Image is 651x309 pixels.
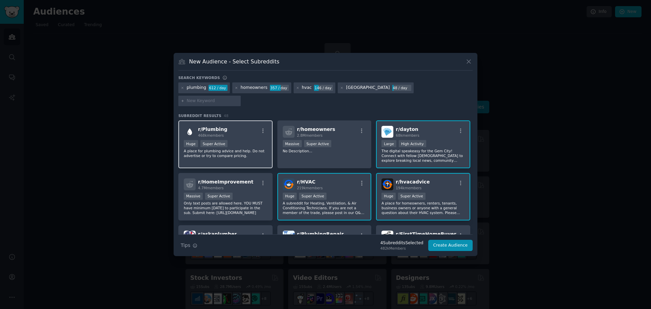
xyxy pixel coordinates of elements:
span: 68k members [396,133,419,137]
div: [GEOGRAPHIC_DATA] [346,85,390,91]
span: r/ hvacadvice [396,179,430,185]
img: Plumbing [184,126,196,138]
span: 48 [224,114,229,118]
div: 357 / day [270,85,289,91]
span: 194k members [396,186,421,190]
span: Subreddit Results [178,113,221,118]
div: 146 / day [314,85,333,91]
h3: New Audience - Select Subreddits [189,58,279,65]
span: r/ homeowners [297,127,335,132]
img: PlumbingRepair [283,231,295,243]
span: Tips [181,242,190,249]
button: Create Audience [428,240,473,251]
div: 4 Subreddit s Selected [380,240,423,246]
img: hvacadvice [381,178,393,190]
p: No Description... [283,149,366,153]
div: 482k Members [380,246,423,251]
div: Huge [184,140,198,147]
div: Huge [381,193,396,200]
input: New Keyword [187,98,238,104]
span: r/ Plumbing [198,127,227,132]
div: plumbing [187,85,206,91]
div: Massive [283,140,302,147]
span: r/ HVAC [297,179,316,185]
div: Large [381,140,396,147]
span: 468k members [198,133,224,137]
button: Tips [178,239,200,251]
div: High Activity [399,140,426,147]
div: Super Active [398,193,426,200]
span: 2.8M members [297,133,323,137]
div: Super Active [304,140,332,147]
span: 219k members [297,186,323,190]
p: A place for plumbing advice and help. Do not advertise or try to compare pricing. [184,149,267,158]
span: r/ HomeImprovement [198,179,253,185]
p: Only text posts are allowed here. YOU MUST have minimum [DATE] to participate in the sub. Submit ... [184,201,267,215]
p: A subreddit for Heating, Ventilation, & Air Conditioning Technicians. If you are not a member of ... [283,201,366,215]
h3: Search keywords [178,75,220,80]
div: Super Active [200,140,228,147]
div: homeowners [241,85,268,91]
p: A place for homeowners, renters, tenants, business owners or anyone with a general question about... [381,201,465,215]
img: HVAC [283,178,295,190]
p: The digital speakeasy for the Gem City! Connect with fellow [DEMOGRAPHIC_DATA] to explore breakin... [381,149,465,163]
img: FirstTimeHomeBuyer [381,231,393,243]
div: Super Active [299,193,327,200]
span: r/ dayton [396,127,418,132]
div: Huge [283,193,297,200]
img: askaplumber [184,231,196,243]
span: r/ PlumbingRepair [297,231,344,237]
img: dayton [381,126,393,138]
div: Massive [184,193,203,200]
span: r/ FirstTimeHomeBuyer [396,231,456,237]
div: hvac [302,85,312,91]
span: r/ askaplumber [198,231,237,237]
div: 48 / day [392,85,411,91]
div: 612 / day [209,85,228,91]
div: Super Active [205,193,233,200]
span: 4.7M members [198,186,224,190]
